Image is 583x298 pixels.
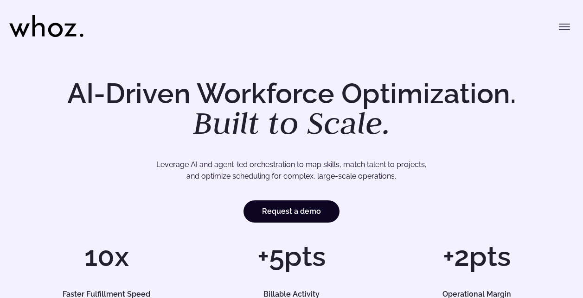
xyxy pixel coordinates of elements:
[212,291,371,298] h5: Billable Activity
[27,291,186,298] h5: Faster Fulfillment Speed
[389,242,564,270] h1: +2pts
[46,159,537,182] p: Leverage AI and agent-led orchestration to map skills, match talent to projects, and optimize sch...
[397,291,556,298] h5: Operational Margin
[555,18,574,36] button: Toggle menu
[204,242,379,270] h1: +5pts
[54,80,529,139] h1: AI-Driven Workforce Optimization.
[19,242,194,270] h1: 10x
[193,102,391,143] em: Built to Scale.
[243,200,340,223] a: Request a demo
